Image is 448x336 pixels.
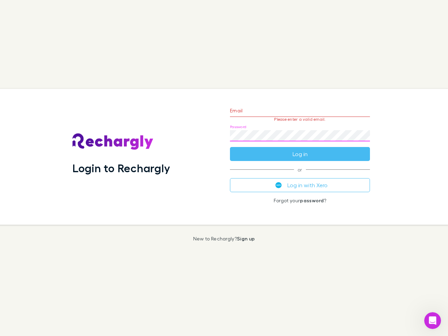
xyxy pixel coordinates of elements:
[300,197,324,203] a: password
[230,117,370,122] p: Please enter a valid email.
[275,182,282,188] img: Xero's logo
[237,236,255,241] a: Sign up
[230,198,370,203] p: Forgot your ?
[72,161,170,175] h1: Login to Rechargly
[193,236,255,241] p: New to Rechargly?
[230,178,370,192] button: Log in with Xero
[72,133,154,150] img: Rechargly's Logo
[230,124,246,129] label: Password
[424,312,441,329] iframe: Intercom live chat
[230,147,370,161] button: Log in
[230,169,370,170] span: or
